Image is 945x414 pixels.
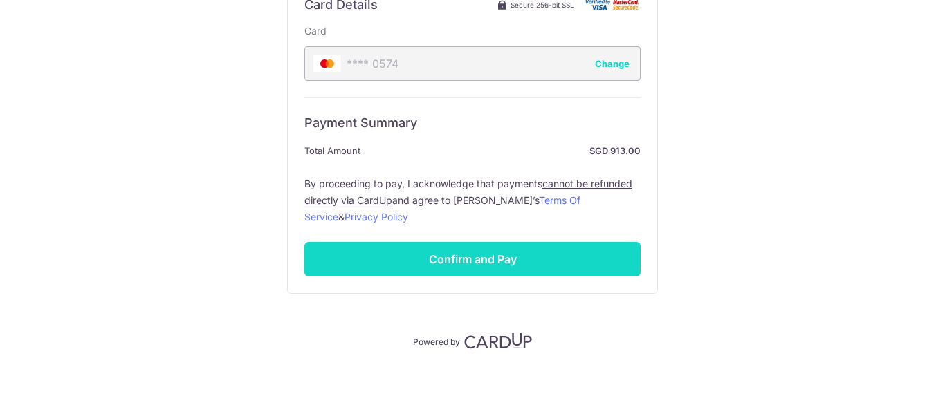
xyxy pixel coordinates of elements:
[464,332,532,349] img: CardUp
[304,115,641,131] h6: Payment Summary
[304,176,641,225] label: By proceeding to pay, I acknowledge that payments and agree to [PERSON_NAME]’s &
[345,211,408,223] a: Privacy Policy
[366,142,641,159] strong: SGD 913.00
[413,334,460,348] p: Powered by
[304,142,360,159] span: Total Amount
[595,57,630,70] button: Change
[304,242,641,276] input: Confirm and Pay
[304,24,327,38] label: Card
